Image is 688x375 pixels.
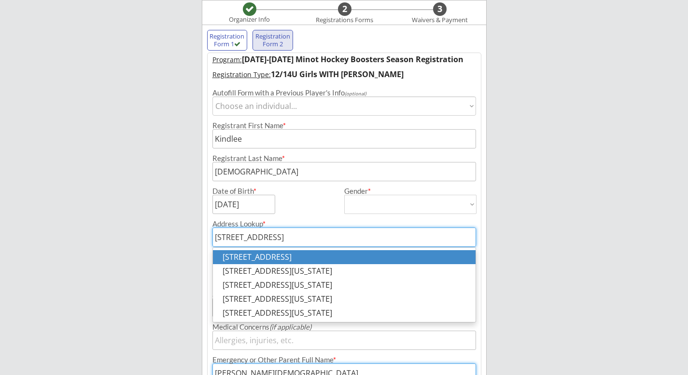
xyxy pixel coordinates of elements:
div: Registration Form 1 [210,33,245,48]
div: Address Lookup [212,220,476,228]
div: Registrant First Name [212,122,476,129]
strong: [DATE]-[DATE] Minot Hockey Boosters Season Registration [242,54,463,65]
div: Registration Form 2 [255,33,291,48]
div: Medical Concerns [212,323,476,331]
p: [STREET_ADDRESS][US_STATE] [213,264,476,278]
div: Organizer Info [223,16,276,24]
em: (if applicable) [269,322,311,331]
div: 3 [433,4,447,14]
u: Program: [212,55,242,64]
input: Street, City, Province/State [212,228,476,247]
input: Allergies, injuries, etc. [212,331,476,350]
p: [STREET_ADDRESS] [213,250,476,264]
div: Registrant Last Name [212,155,476,162]
p: [STREET_ADDRESS][US_STATE] [213,292,476,306]
div: Autofill Form with a Previous Player's Info [212,89,476,96]
u: Registration Type: [212,70,271,79]
em: (optional) [345,91,366,96]
p: [STREET_ADDRESS][US_STATE] [213,278,476,292]
p: [STREET_ADDRESS][US_STATE] [213,306,476,320]
div: Gender [344,187,477,195]
strong: 12/14U Girls WITH [PERSON_NAME] [271,69,404,80]
div: 2 [338,4,351,14]
div: Registrations Forms [311,16,378,24]
div: Date of Birth [212,187,262,195]
div: Waivers & Payment [407,16,473,24]
div: Emergency or Other Parent Full Name [212,356,476,363]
